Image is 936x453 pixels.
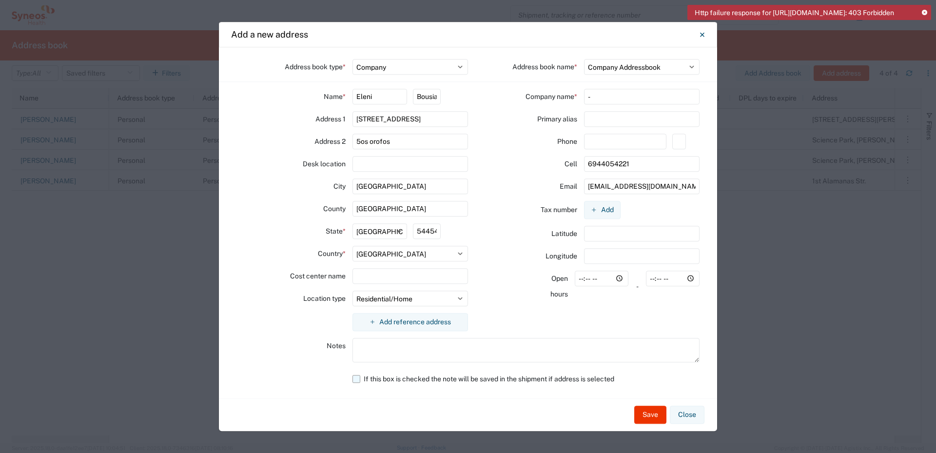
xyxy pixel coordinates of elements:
label: State [326,223,346,239]
label: Longitude [546,248,577,264]
input: Last [413,89,440,104]
label: Company name [526,89,577,104]
input: First [352,89,408,104]
label: If this box is checked the note will be saved in the shipment if address is selected [352,371,700,387]
span: Http failure response for [URL][DOMAIN_NAME]: 403 Forbidden [695,8,894,17]
label: Address book name [512,59,577,75]
label: Address 1 [315,111,346,127]
label: Address book type [285,59,346,75]
label: Notes [327,338,346,354]
label: County [323,201,346,217]
label: Name [324,89,346,104]
label: Address 2 [314,134,346,149]
label: Open hours [533,271,568,302]
button: Close [670,406,704,424]
div: Tax number [468,201,584,219]
div: - [634,271,640,302]
label: Primary alias [537,111,577,127]
label: Country [318,246,346,261]
label: Phone [557,134,577,149]
button: Save [634,406,666,424]
input: Postal code [413,223,440,239]
label: Desk location [303,156,346,172]
label: City [333,178,346,194]
label: Location type [303,291,346,306]
button: Add reference address [352,313,468,331]
label: Email [560,178,577,194]
label: Cell [565,156,577,172]
button: Close [690,23,714,46]
h4: Add a new address [231,28,308,41]
label: Latitude [551,226,577,241]
button: Add [584,201,621,219]
label: Cost center name [290,268,346,284]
